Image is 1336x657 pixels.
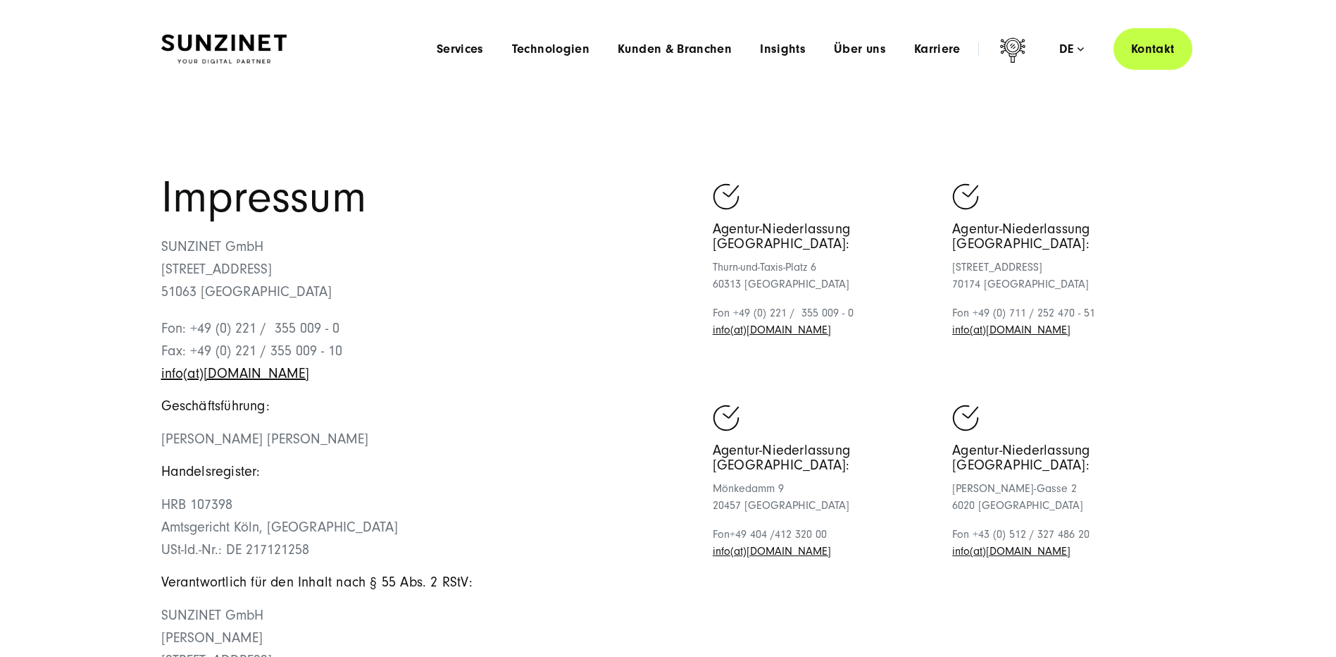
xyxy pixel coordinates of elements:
span: SUNZINET GmbH [161,608,263,623]
p: [PERSON_NAME]-Gasse 2 6020 [GEOGRAPHIC_DATA] [952,480,1175,514]
a: Schreiben Sie eine E-Mail an sunzinet [161,366,309,381]
h5: Handelsregister: [161,465,668,479]
span: HRB 107398 [161,497,232,512]
a: Über uns [834,42,886,56]
span: [PERSON_NAME] [PERSON_NAME] [161,431,368,447]
a: Schreiben Sie eine E-Mail an sunzinet [713,324,831,336]
span: 412 320 00 [775,528,827,541]
p: Fon +43 (0) 512 / 327 486 20 [952,526,1175,560]
a: Schreiben Sie eine E-Mail an sunzinet [952,324,1070,336]
h5: Agentur-Niederlassung [GEOGRAPHIC_DATA]: [952,443,1175,473]
h5: Agentur-Niederlassung [GEOGRAPHIC_DATA]: [713,443,935,473]
p: [STREET_ADDRESS] 70174 [GEOGRAPHIC_DATA] [952,259,1175,293]
a: Schreiben Sie eine E-Mail an sunzinet [713,545,831,558]
p: SUNZINET GmbH [STREET_ADDRESS] 51063 [GEOGRAPHIC_DATA] [161,235,668,303]
h5: Agentur-Niederlassung [GEOGRAPHIC_DATA]: [952,222,1175,252]
span: [PERSON_NAME] [161,630,263,646]
span: USt-Id.-Nr.: DE 217121258 [161,542,309,558]
p: Fon [713,526,935,560]
a: Kontakt [1113,28,1192,70]
p: Fon +49 (0) 711 / 252 470 - 51 [952,305,1175,338]
a: Karriere [914,42,961,56]
a: Insights [760,42,806,56]
p: Fon +49 (0) 221 / 355 009 - 0 [713,305,935,338]
p: Fon: +49 (0) 221 / 355 009 - 0 Fax: +49 (0) 221 / 355 009 - 10 [161,317,668,385]
span: +49 404 / [730,528,775,541]
img: SUNZINET Full Service Digital Agentur [161,35,287,64]
a: Schreiben Sie eine E-Mail an sunzinet [952,545,1070,558]
p: Thurn-und-Taxis-Platz 6 60313 [GEOGRAPHIC_DATA] [713,259,935,293]
span: Amtsgericht Köln, [GEOGRAPHIC_DATA] [161,520,398,535]
a: Services [437,42,484,56]
h5: Verantwortlich für den Inhalt nach § 55 Abs. 2 RStV: [161,575,668,590]
h5: Geschäftsführung: [161,399,668,414]
h5: Agentur-Niederlassung [GEOGRAPHIC_DATA]: [713,222,935,252]
a: Technologien [512,42,589,56]
h1: Impressum [161,176,668,219]
a: Kunden & Branchen [618,42,732,56]
div: de [1059,42,1084,56]
p: Mönkedamm 9 20457 [GEOGRAPHIC_DATA] [713,480,935,514]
